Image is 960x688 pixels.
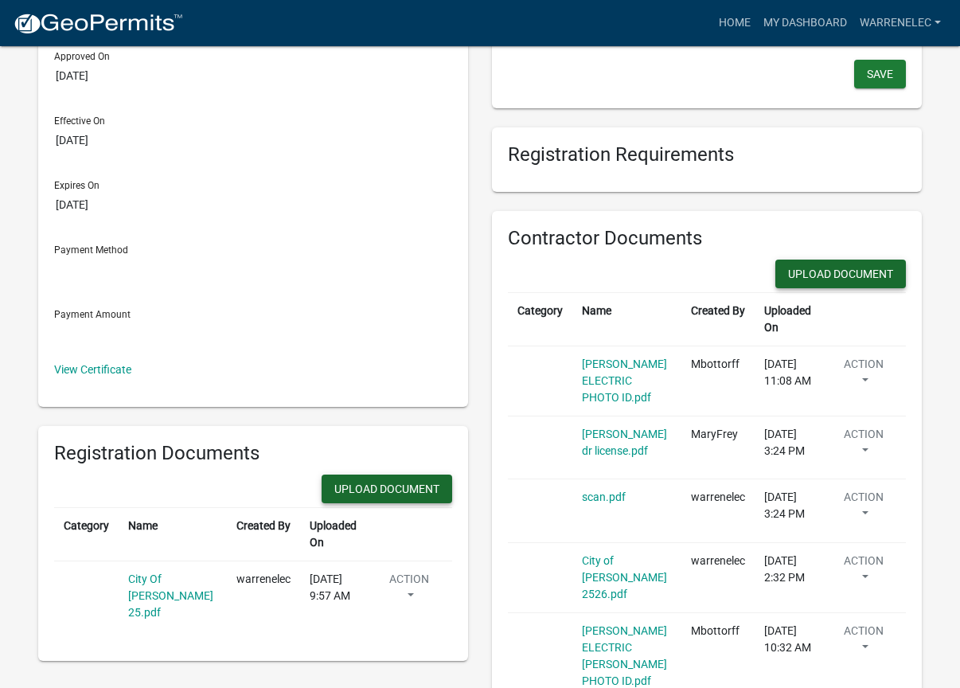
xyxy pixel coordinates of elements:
button: Save [854,60,906,88]
th: Category [54,507,119,561]
a: Home [712,8,757,38]
td: [DATE] 3:24 PM [755,416,821,479]
th: Uploaded On [300,507,368,561]
td: MaryFrey [681,416,755,479]
th: Uploaded On [755,292,821,346]
td: warrenelec [681,479,755,543]
th: Name [119,507,227,561]
th: Name [572,292,681,346]
button: Action [377,571,443,611]
a: scan.pdf [582,491,626,503]
th: Category [508,292,572,346]
a: warrenelec [853,8,947,38]
h6: Registration Requirements [508,143,906,166]
th: Created By [227,507,300,561]
a: My Dashboard [757,8,853,38]
button: Action [831,623,896,663]
td: warrenelec [681,542,755,612]
td: [DATE] 3:24 PM [755,479,821,543]
a: View Certificate [54,363,131,376]
td: Mbottorff [681,346,755,416]
button: Action [831,426,896,466]
button: Action [831,553,896,592]
a: [PERSON_NAME] ELECTRIC PHOTO ID.pdf [582,358,667,404]
a: [PERSON_NAME] dr license.pdf [582,428,667,457]
td: [DATE] 2:32 PM [755,542,821,612]
td: warrenelec [227,561,300,631]
td: [DATE] 9:57 AM [300,561,368,631]
wm-modal-confirm: New Document [775,260,906,292]
button: Action [831,356,896,396]
h6: Contractor Documents [508,227,906,250]
h6: Registration Documents [54,442,452,465]
a: City of [PERSON_NAME] 2526.pdf [582,554,667,600]
td: [DATE] 11:08 AM [755,346,821,416]
th: Created By [681,292,755,346]
a: City Of [PERSON_NAME] 25.pdf [128,573,213,619]
button: Action [831,489,896,529]
a: [PERSON_NAME] ELECTRIC [PERSON_NAME] PHOTO ID.pdf [582,624,667,687]
span: Save [867,68,893,80]
button: Upload Document [775,260,906,288]
wm-modal-confirm: New Document [322,475,452,507]
button: Upload Document [322,475,452,503]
